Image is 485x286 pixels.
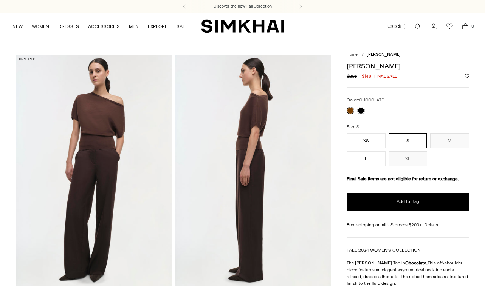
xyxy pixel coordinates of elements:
[214,3,272,9] a: Discover the new Fall Collection
[129,18,139,35] a: MEN
[347,73,357,80] s: $295
[347,221,469,228] div: Free shipping on all US orders $200+
[458,19,473,34] a: Open cart modal
[88,18,120,35] a: ACCESSORIES
[347,193,469,211] button: Add to Bag
[430,133,469,148] button: M
[362,73,371,80] span: $148
[347,63,469,69] h1: [PERSON_NAME]
[347,123,359,131] label: Size:
[347,151,386,166] button: L
[177,18,188,35] a: SALE
[347,248,421,253] a: FALL 2024 WOMEN'S COLLECTION
[347,52,469,58] nav: breadcrumbs
[410,19,425,34] a: Open search modal
[362,52,364,58] div: /
[12,18,23,35] a: NEW
[356,125,359,129] span: S
[347,133,386,148] button: XS
[442,19,457,34] a: Wishlist
[389,151,428,166] button: XL
[201,19,284,34] a: SIMKHAI
[397,198,419,205] span: Add to Bag
[347,97,384,104] label: Color:
[347,176,459,181] strong: Final Sale items are not eligible for return or exchange.
[359,98,384,103] span: CHOCOLATE
[424,221,438,228] a: Details
[465,74,469,78] button: Add to Wishlist
[32,18,49,35] a: WOMEN
[469,23,476,29] span: 0
[347,52,358,57] a: Home
[387,18,408,35] button: USD $
[148,18,167,35] a: EXPLORE
[58,18,79,35] a: DRESSES
[389,133,428,148] button: S
[367,52,401,57] span: [PERSON_NAME]
[405,260,428,266] strong: Chocolate.
[426,19,441,34] a: Go to the account page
